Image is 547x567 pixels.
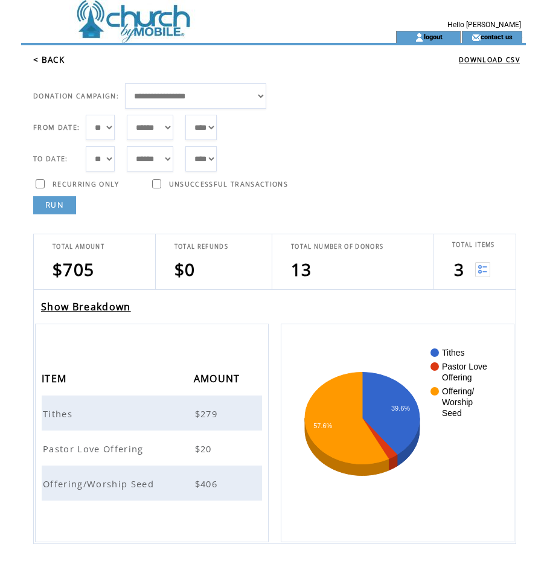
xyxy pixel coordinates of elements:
span: UNSUCCESSFUL TRANSACTIONS [169,180,288,188]
span: $0 [174,258,196,281]
a: ITEM [42,374,69,382]
span: ITEM [42,369,69,391]
img: contact_us_icon.gif [472,33,481,42]
span: 13 [291,258,312,281]
span: RECURRING ONLY [53,180,120,188]
a: Show Breakdown [41,300,131,313]
a: DOWNLOAD CSV [459,56,520,64]
a: logout [424,33,443,40]
img: View list [475,262,490,277]
a: < BACK [33,54,65,65]
span: TOTAL NUMBER OF DONORS [291,243,383,251]
span: $406 [195,478,220,490]
span: Tithes [43,408,75,420]
span: Pastor Love Offering [43,443,147,455]
a: Offering/Worship Seed [43,477,157,488]
text: 39.6% [391,405,410,412]
svg: A chart. [299,342,496,524]
a: RUN [33,196,76,214]
span: $705 [53,258,94,281]
img: account_icon.gif [415,33,424,42]
text: Pastor Love [442,362,487,371]
a: AMOUNT [194,374,243,382]
span: FROM DATE: [33,123,80,132]
text: Offering/ [442,386,475,396]
text: 57.6% [313,422,332,429]
span: $279 [195,408,220,420]
span: Offering/Worship Seed [43,478,157,490]
text: Worship [442,397,473,407]
span: $20 [195,443,215,455]
a: Tithes [43,407,75,418]
span: Hello [PERSON_NAME] [447,21,521,29]
a: Pastor Love Offering [43,442,147,453]
text: Tithes [442,348,465,357]
text: Offering [442,373,472,382]
span: TOTAL ITEMS [452,241,495,249]
span: AMOUNT [194,369,243,391]
span: TOTAL AMOUNT [53,243,104,251]
a: contact us [481,33,513,40]
span: 3 [454,258,464,281]
span: DONATION CAMPAIGN: [33,92,119,100]
text: Seed [442,408,462,418]
span: TOTAL REFUNDS [174,243,228,251]
span: TO DATE: [33,155,68,163]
